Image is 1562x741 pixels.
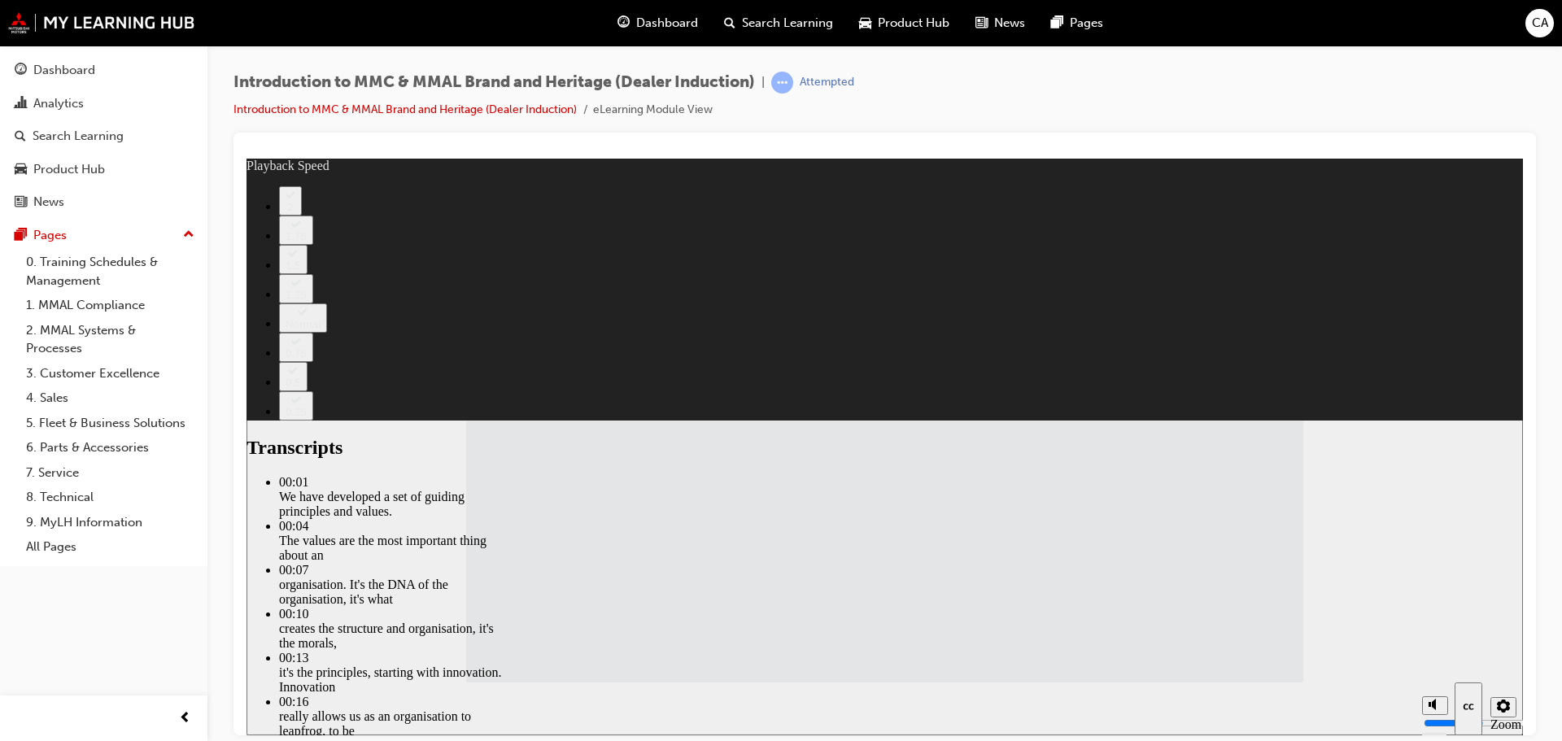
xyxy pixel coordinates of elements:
[994,14,1025,33] span: News
[8,12,195,33] img: mmal
[15,129,26,144] span: search-icon
[33,28,55,57] button: 2
[636,14,698,33] span: Dashboard
[15,63,27,78] span: guage-icon
[20,411,201,436] a: 5. Fleet & Business Solutions
[7,220,201,251] button: Pages
[742,14,833,33] span: Search Learning
[7,55,201,85] a: Dashboard
[7,155,201,185] a: Product Hub
[20,361,201,386] a: 3. Customer Excellence
[33,193,64,211] div: News
[1051,13,1063,33] span: pages-icon
[39,42,49,54] div: 2
[33,61,95,80] div: Dashboard
[20,435,201,460] a: 6. Parts & Accessories
[800,75,854,90] div: Attempted
[20,485,201,510] a: 8. Technical
[15,195,27,210] span: news-icon
[20,293,201,318] a: 1. MMAL Compliance
[33,127,124,146] div: Search Learning
[1525,9,1554,37] button: CA
[20,250,201,293] a: 0. Training Schedules & Management
[20,510,201,535] a: 9. MyLH Information
[761,73,765,92] span: |
[7,187,201,217] a: News
[975,13,988,33] span: news-icon
[183,224,194,246] span: up-icon
[15,229,27,243] span: pages-icon
[33,160,105,179] div: Product Hub
[711,7,846,40] a: search-iconSearch Learning
[1038,7,1116,40] a: pages-iconPages
[724,13,735,33] span: search-icon
[593,101,713,120] li: eLearning Module View
[233,102,577,116] a: Introduction to MMC & MMAL Brand and Heritage (Dealer Induction)
[33,551,260,580] div: really allows us as an organisation to leapfrog, to be
[7,89,201,119] a: Analytics
[15,163,27,177] span: car-icon
[846,7,962,40] a: car-iconProduct Hub
[1070,14,1103,33] span: Pages
[771,72,793,94] span: learningRecordVerb_ATTEMPT-icon
[233,73,755,92] span: Introduction to MMC & MMAL Brand and Heritage (Dealer Induction)
[617,13,630,33] span: guage-icon
[15,97,27,111] span: chart-icon
[1532,14,1548,33] span: CA
[7,121,201,151] a: Search Learning
[20,386,201,411] a: 4. Sales
[179,708,191,729] span: prev-icon
[7,52,201,220] button: DashboardAnalyticsSearch LearningProduct HubNews
[20,534,201,560] a: All Pages
[33,536,260,551] div: 00:16
[878,14,949,33] span: Product Hub
[33,94,84,113] div: Analytics
[604,7,711,40] a: guage-iconDashboard
[962,7,1038,40] a: news-iconNews
[20,460,201,486] a: 7. Service
[33,226,67,245] div: Pages
[859,13,871,33] span: car-icon
[20,318,201,361] a: 2. MMAL Systems & Processes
